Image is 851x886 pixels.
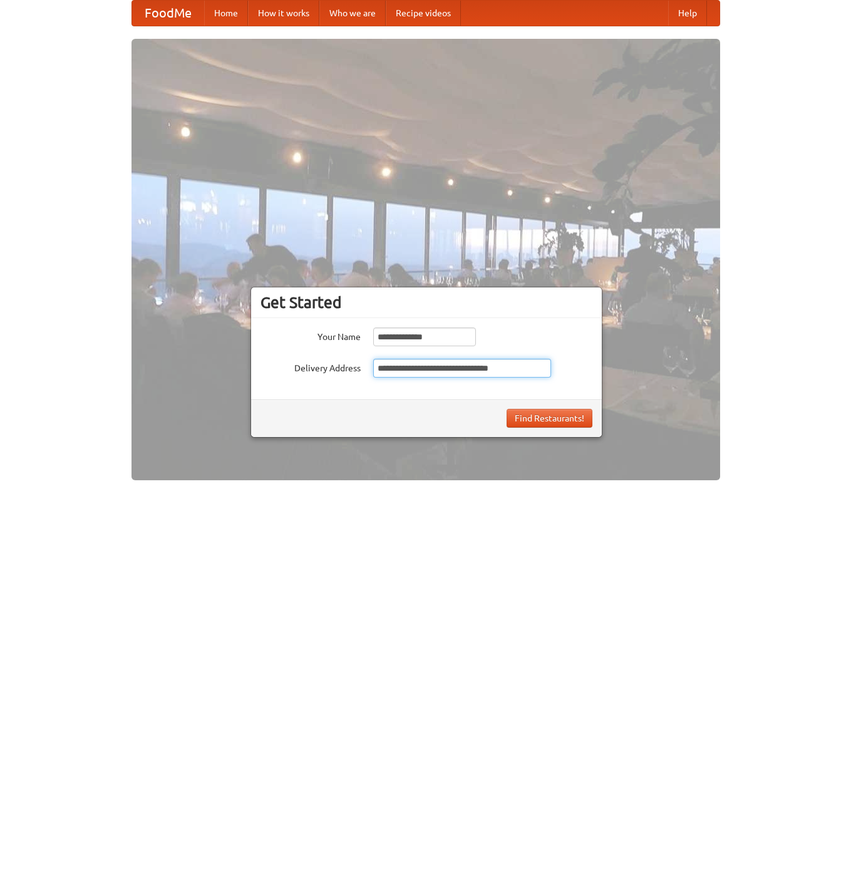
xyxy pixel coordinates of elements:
a: Help [668,1,707,26]
a: Home [204,1,248,26]
a: How it works [248,1,319,26]
label: Your Name [260,327,361,343]
a: Who we are [319,1,386,26]
h3: Get Started [260,293,592,312]
button: Find Restaurants! [507,409,592,428]
a: Recipe videos [386,1,461,26]
a: FoodMe [132,1,204,26]
label: Delivery Address [260,359,361,374]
